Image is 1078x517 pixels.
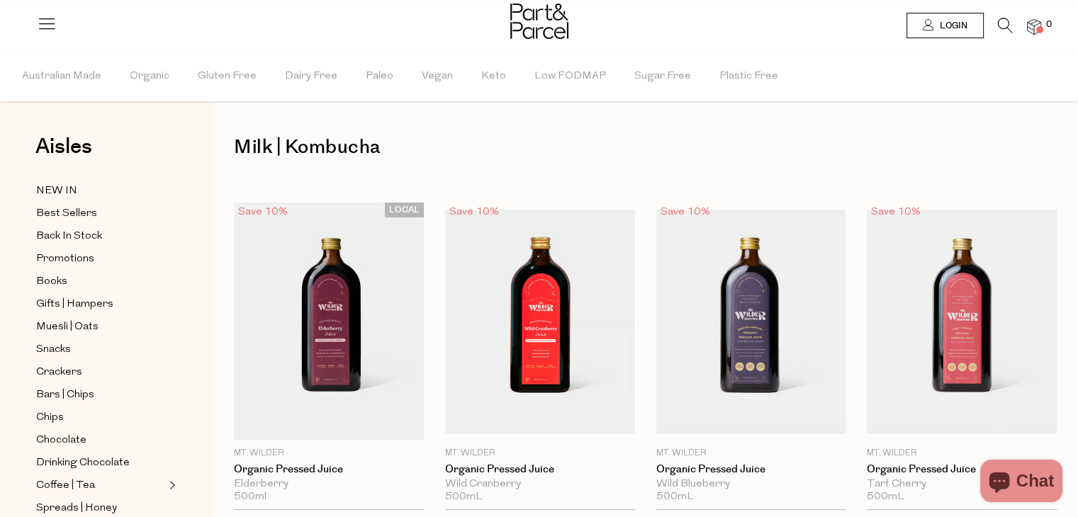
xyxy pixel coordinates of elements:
[36,273,67,290] span: Books
[445,478,635,491] div: Wild Cranberry
[36,295,165,313] a: Gifts | Hampers
[130,52,169,101] span: Organic
[36,318,165,336] a: Muesli | Oats
[36,341,71,358] span: Snacks
[656,447,846,460] p: Mt. Wilder
[906,13,984,38] a: Login
[36,477,165,494] a: Coffee | Tea
[234,478,424,491] div: Elderberry
[534,52,606,101] span: Low FODMAP
[445,203,503,222] div: Save 10%
[366,52,393,101] span: Paleo
[1027,19,1041,34] a: 0
[867,203,925,222] div: Save 10%
[867,478,1057,491] div: Tart Cherry
[445,447,635,460] p: Mt. Wilder
[36,386,165,404] a: Bars | Chips
[1043,18,1055,31] span: 0
[36,364,82,381] span: Crackers
[36,250,165,268] a: Promotions
[867,463,1057,476] a: Organic Pressed Juice
[445,491,483,504] span: 500mL
[166,477,176,494] button: Expand/Collapse Coffee | Tea
[867,491,904,504] span: 500mL
[36,409,165,426] a: Chips
[867,447,1057,460] p: Mt. Wilder
[385,203,424,217] span: LOCAL
[36,499,165,517] a: Spreads | Honey
[36,500,117,517] span: Spreads | Honey
[936,20,967,32] span: Login
[36,363,165,381] a: Crackers
[634,52,691,101] span: Sugar Free
[234,491,266,504] span: 500ml
[36,319,99,336] span: Muesli | Oats
[198,52,257,101] span: Gluten Free
[36,431,165,449] a: Chocolate
[234,203,292,222] div: Save 10%
[445,210,635,433] img: Organic Pressed Juice
[445,463,635,476] a: Organic Pressed Juice
[36,228,102,245] span: Back In Stock
[36,182,165,200] a: NEW IN
[234,463,424,476] a: Organic Pressed Juice
[656,463,846,476] a: Organic Pressed Juice
[36,227,165,245] a: Back In Stock
[22,52,101,101] span: Australian Made
[481,52,506,101] span: Keto
[656,478,846,491] div: Wild Blueberry
[36,273,165,290] a: Books
[510,4,568,39] img: Part&Parcel
[234,203,424,440] img: Organic Pressed Juice
[656,491,694,504] span: 500mL
[719,52,778,101] span: Plastic Free
[976,460,1067,506] inbox-online-store-chat: Shopify online store chat
[285,52,337,101] span: Dairy Free
[36,205,97,222] span: Best Sellers
[36,205,165,222] a: Best Sellers
[36,455,130,472] span: Drinking Chocolate
[36,341,165,358] a: Snacks
[36,477,95,494] span: Coffee | Tea
[36,296,113,313] span: Gifts | Hampers
[656,210,846,433] img: Organic Pressed Juice
[36,387,94,404] span: Bars | Chips
[35,136,92,171] a: Aisles
[656,203,714,222] div: Save 10%
[36,409,64,426] span: Chips
[234,131,1057,164] h1: Milk | Kombucha
[234,447,424,460] p: Mt. Wilder
[36,183,77,200] span: NEW IN
[36,454,165,472] a: Drinking Chocolate
[867,210,1057,433] img: Organic Pressed Juice
[36,251,94,268] span: Promotions
[422,52,453,101] span: Vegan
[36,432,86,449] span: Chocolate
[35,131,92,162] span: Aisles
